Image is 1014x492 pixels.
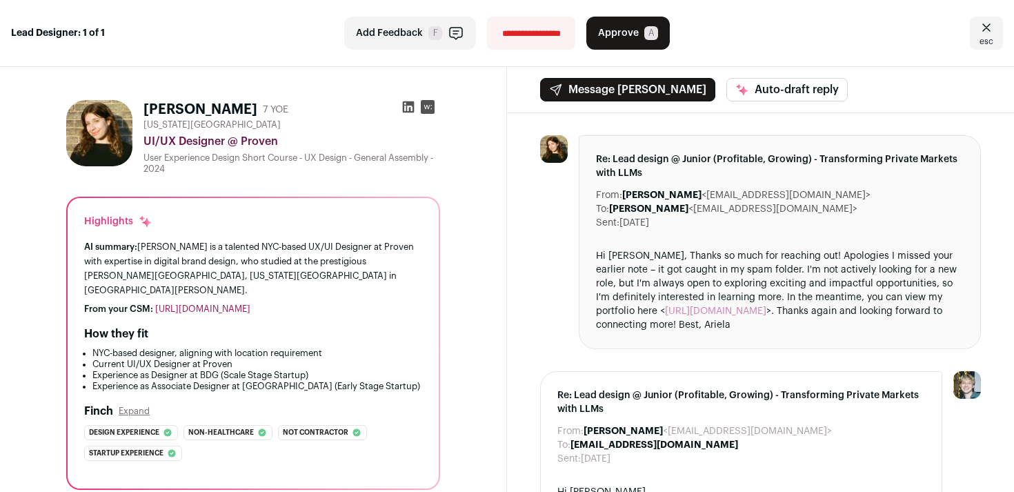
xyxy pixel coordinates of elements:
img: b3e9e44a09fd20ccbd3027ac5792b720a3cd09fc2f73a85483a7b1435ff9570a.jpg [540,135,568,163]
dd: <[EMAIL_ADDRESS][DOMAIN_NAME]> [584,424,832,438]
span: Re: Lead design @ Junior (Profitable, Growing) - Transforming Private Markets with LLMs [596,152,964,180]
a: [URL][DOMAIN_NAME] [155,304,250,313]
dt: From: [557,424,584,438]
b: [EMAIL_ADDRESS][DOMAIN_NAME] [570,440,738,450]
h2: Finch [84,403,113,420]
dt: From: [596,188,622,202]
a: Close [970,17,1003,50]
b: [PERSON_NAME] [622,190,702,200]
b: [PERSON_NAME] [584,426,663,436]
dt: Sent: [557,452,581,466]
dt: To: [557,438,570,452]
dt: Sent: [596,216,619,230]
div: Highlights [84,215,152,228]
span: Not contractor [283,426,348,440]
span: Add Feedback [356,26,423,40]
span: esc [980,36,993,47]
dd: <[EMAIL_ADDRESS][DOMAIN_NAME]> [622,188,871,202]
span: Startup experience [89,446,163,460]
img: b3e9e44a09fd20ccbd3027ac5792b720a3cd09fc2f73a85483a7b1435ff9570a.jpg [66,100,132,166]
button: Add Feedback F [344,17,476,50]
img: 6494470-medium_jpg [953,371,981,399]
li: Experience as Designer at BDG (Scale Stage Startup) [92,370,422,381]
span: AI summary: [84,242,137,251]
dd: <[EMAIL_ADDRESS][DOMAIN_NAME]> [609,202,857,216]
dd: [DATE] [581,452,610,466]
span: From your CSM: [84,304,153,313]
span: [US_STATE][GEOGRAPHIC_DATA] [143,119,281,130]
span: Non-healthcare [188,426,254,440]
li: Current UI/UX Designer at Proven [92,359,422,370]
span: A [644,26,658,40]
h2: How they fit [84,326,148,342]
dd: [DATE] [619,216,649,230]
span: F [428,26,442,40]
li: Experience as Associate Designer at [GEOGRAPHIC_DATA] (Early Stage Startup) [92,381,422,392]
dt: To: [596,202,609,216]
div: User Experience Design Short Course - UX Design - General Assembly - 2024 [143,152,440,175]
div: Hi [PERSON_NAME], Thanks so much for reaching out! Apologies I missed your earlier note – it got ... [596,249,964,332]
span: Re: Lead design @ Junior (Profitable, Growing) - Transforming Private Markets with LLMs [557,388,925,416]
a: [URL][DOMAIN_NAME] [665,306,766,316]
strong: Lead Designer: 1 of 1 [11,26,105,40]
button: Expand [119,406,150,417]
div: 7 YOE [263,103,288,117]
button: Auto-draft reply [726,78,848,101]
div: UI/UX Designer @ Proven [143,133,440,150]
div: [PERSON_NAME] is a talented NYC-based UX/UI Designer at Proven with expertise in digital brand de... [84,239,422,298]
b: [PERSON_NAME] [609,204,688,214]
span: Approve [598,26,639,40]
li: NYC-based designer, aligning with location requirement [92,348,422,359]
span: Design experience [89,426,159,440]
h1: [PERSON_NAME] [143,100,257,119]
button: Approve A [586,17,670,50]
button: Message [PERSON_NAME] [540,78,715,101]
